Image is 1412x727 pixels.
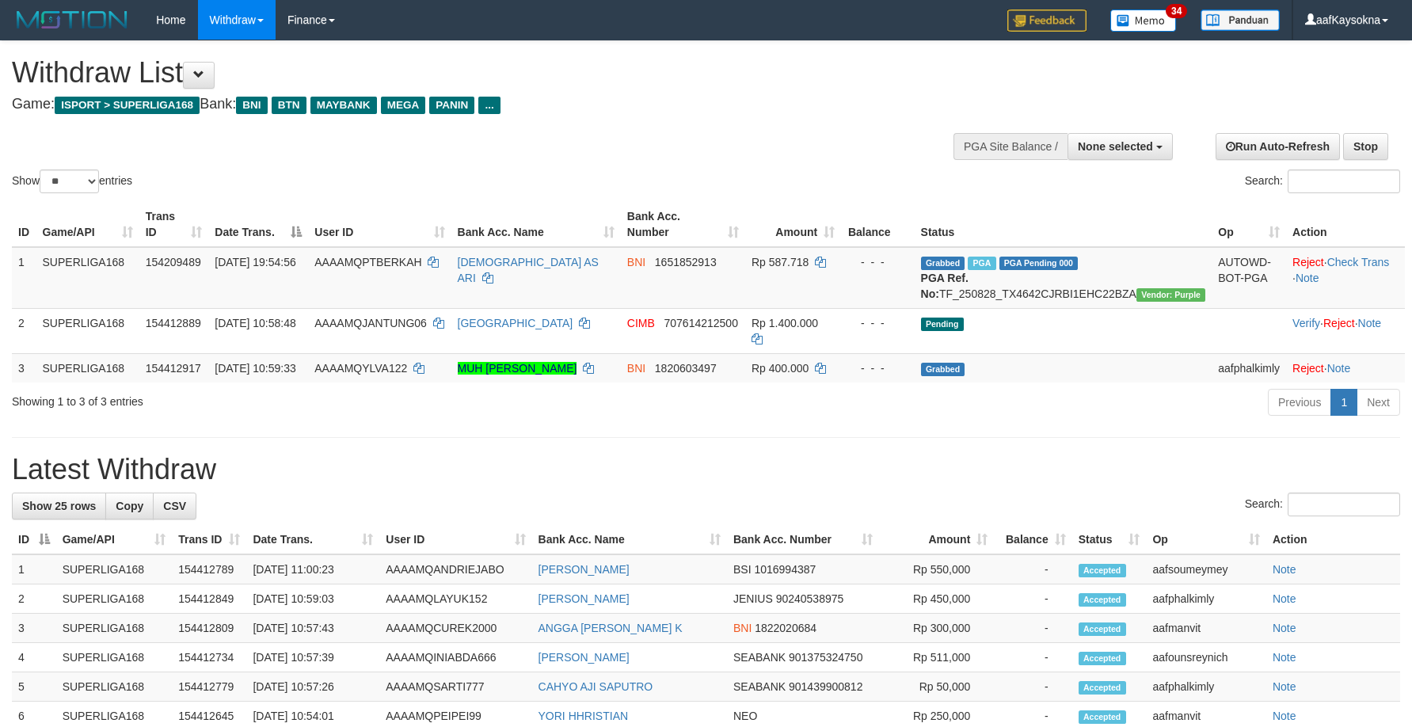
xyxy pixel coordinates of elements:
span: [DATE] 10:58:48 [215,317,295,329]
a: Reject [1323,317,1355,329]
td: SUPERLIGA168 [56,584,173,614]
td: - [994,643,1071,672]
th: Bank Acc. Name: activate to sort column ascending [451,202,621,247]
h1: Latest Withdraw [12,454,1400,485]
a: ANGGA [PERSON_NAME] K [539,622,683,634]
td: [DATE] 10:57:26 [246,672,379,702]
span: BNI [236,97,267,114]
a: Note [1273,710,1296,722]
th: Bank Acc. Name: activate to sort column ascending [532,525,727,554]
td: 3 [12,614,56,643]
a: [GEOGRAPHIC_DATA] [458,317,573,329]
span: JENIUS [733,592,773,605]
td: · [1286,353,1405,383]
th: Action [1286,202,1405,247]
td: SUPERLIGA168 [36,247,139,309]
td: Rp 300,000 [879,614,995,643]
td: TF_250828_TX4642CJRBI1EHC22BZA [915,247,1212,309]
img: Feedback.jpg [1007,10,1087,32]
td: 5 [12,672,56,702]
td: aafounsreynich [1146,643,1265,672]
span: Accepted [1079,681,1126,695]
span: Copy 90240538975 to clipboard [776,592,844,605]
td: SUPERLIGA168 [56,643,173,672]
a: YORI HHRISTIAN [539,710,629,722]
a: Note [1273,680,1296,693]
td: - [994,584,1071,614]
span: AAAAMQYLVA122 [314,362,407,375]
th: User ID: activate to sort column ascending [308,202,451,247]
td: AUTOWD-BOT-PGA [1212,247,1286,309]
span: CSV [163,500,186,512]
a: Note [1273,622,1296,634]
th: Balance: activate to sort column ascending [994,525,1071,554]
td: - [994,614,1071,643]
span: Copy 901439900812 to clipboard [789,680,862,693]
a: CAHYO AJI SAPUTRO [539,680,653,693]
a: CSV [153,493,196,520]
span: Copy [116,500,143,512]
td: AAAAMQLAYUK152 [379,584,531,614]
td: 154412734 [172,643,246,672]
td: AAAAMQSARTI777 [379,672,531,702]
td: aafphalkimly [1212,353,1286,383]
th: Balance [841,202,914,247]
span: Grabbed [921,363,965,376]
td: 154412779 [172,672,246,702]
td: · · [1286,247,1405,309]
button: None selected [1068,133,1173,160]
td: 154412809 [172,614,246,643]
a: Check Trans [1327,256,1390,268]
label: Show entries [12,169,132,193]
span: 154209489 [146,256,201,268]
a: Previous [1268,389,1331,416]
th: Bank Acc. Number: activate to sort column ascending [727,525,879,554]
span: Copy 1820603497 to clipboard [655,362,717,375]
span: CIMB [627,317,655,329]
a: Note [1273,563,1296,576]
label: Search: [1245,493,1400,516]
a: Reject [1292,256,1324,268]
img: panduan.png [1201,10,1280,31]
span: Vendor URL: https://trx4.1velocity.biz [1136,288,1205,302]
span: ... [478,97,500,114]
span: PGA Pending [999,257,1079,270]
span: None selected [1078,140,1153,153]
th: Op: activate to sort column ascending [1146,525,1265,554]
span: Show 25 rows [22,500,96,512]
span: MEGA [381,97,426,114]
span: SEABANK [733,651,786,664]
td: 154412789 [172,554,246,584]
span: PANIN [429,97,474,114]
span: [DATE] 19:54:56 [215,256,295,268]
span: Accepted [1079,622,1126,636]
td: Rp 50,000 [879,672,995,702]
a: [PERSON_NAME] [539,651,630,664]
td: aafmanvit [1146,614,1265,643]
span: SEABANK [733,680,786,693]
div: PGA Site Balance / [953,133,1068,160]
a: Run Auto-Refresh [1216,133,1340,160]
td: SUPERLIGA168 [56,554,173,584]
td: - [994,672,1071,702]
span: Copy 901375324750 to clipboard [789,651,862,664]
img: Button%20Memo.svg [1110,10,1177,32]
th: Action [1266,525,1400,554]
td: SUPERLIGA168 [36,353,139,383]
th: Game/API: activate to sort column ascending [36,202,139,247]
td: 1 [12,247,36,309]
td: 2 [12,584,56,614]
span: NEO [733,710,757,722]
a: Note [1273,651,1296,664]
a: Stop [1343,133,1388,160]
td: AAAAMQINIABDA666 [379,643,531,672]
th: Date Trans.: activate to sort column descending [208,202,308,247]
span: BSI [733,563,752,576]
th: Op: activate to sort column ascending [1212,202,1286,247]
span: AAAAMQPTBERKAH [314,256,421,268]
span: Copy 1651852913 to clipboard [655,256,717,268]
a: [PERSON_NAME] [539,592,630,605]
img: MOTION_logo.png [12,8,132,32]
span: MAYBANK [310,97,377,114]
div: - - - [847,360,908,376]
